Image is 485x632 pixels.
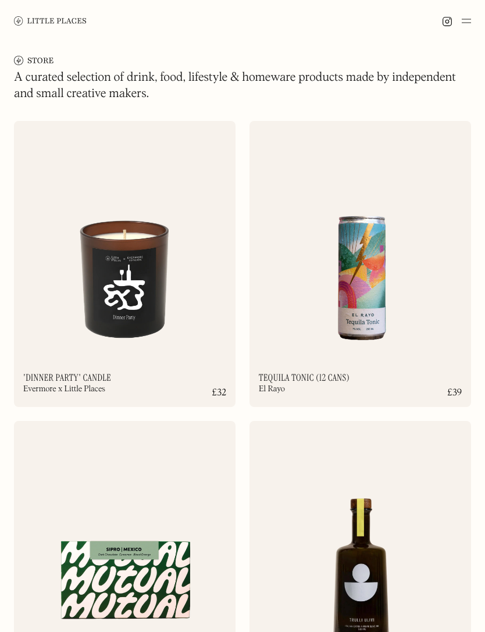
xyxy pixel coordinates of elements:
[447,388,462,398] div: £39
[14,121,236,361] img: 6821a401155898ffc9efaafb_Evermore.png
[23,385,105,393] div: Evermore x Little Places
[259,373,350,383] h2: Tequila Tonic (12 cans)
[14,70,471,102] h1: A curated selection of drink, food, lifestyle & homeware products made by independent and small c...
[23,373,111,383] h2: 'Dinner Party' Candle
[259,385,285,393] div: El Rayo
[212,388,226,398] div: £32
[249,121,471,361] img: 684bd0672f53f3bb2a769dc7_Tequila%20Tonic.png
